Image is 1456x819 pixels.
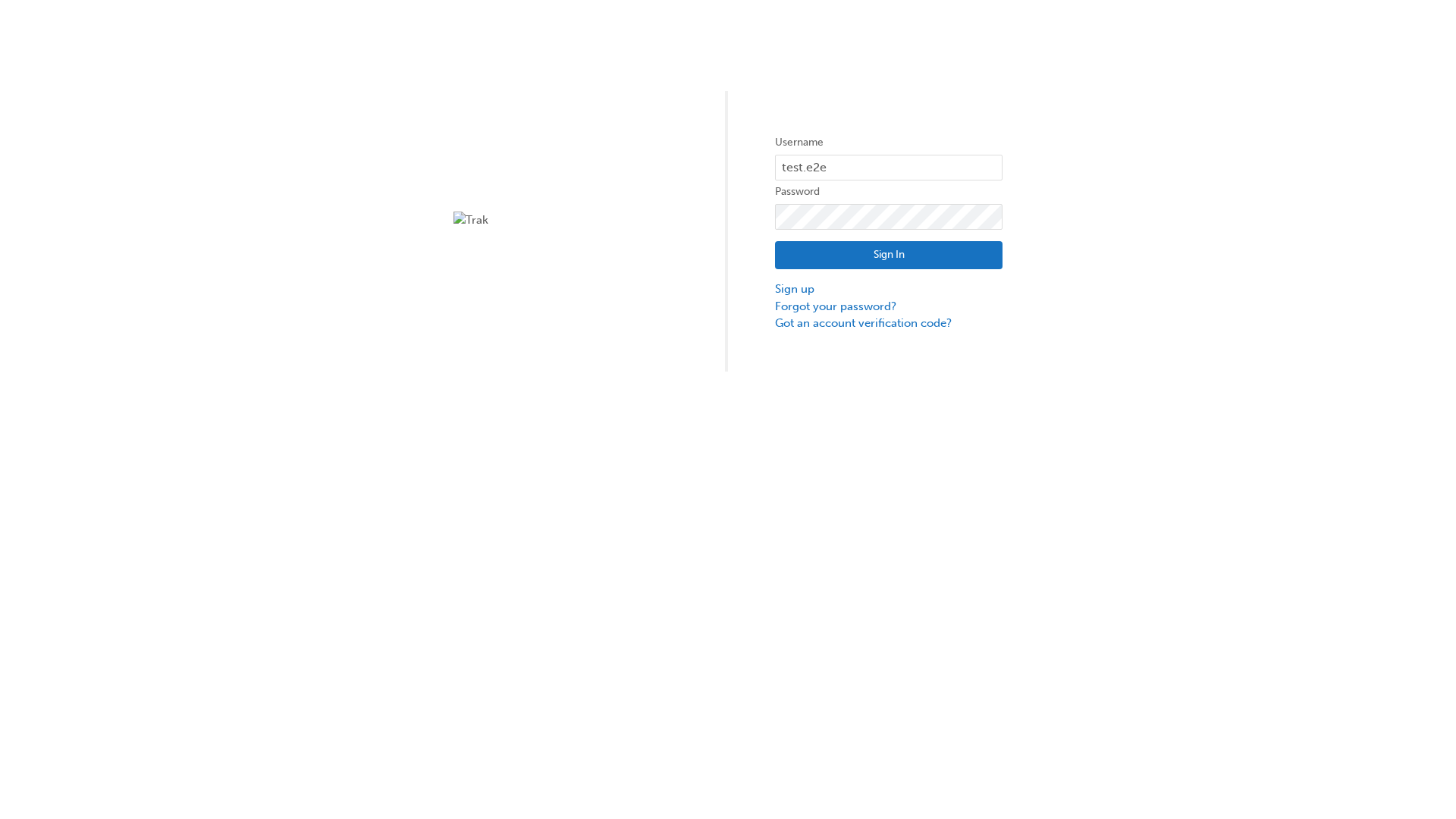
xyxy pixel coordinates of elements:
[453,212,681,229] img: Trak
[775,315,1003,332] a: Got an account verification code?
[775,183,1003,201] label: Password
[775,281,1003,298] a: Sign up
[775,298,1003,315] a: Forgot your password?
[775,133,1003,152] label: Username
[775,241,1003,270] button: Sign In
[775,155,1003,180] input: Username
